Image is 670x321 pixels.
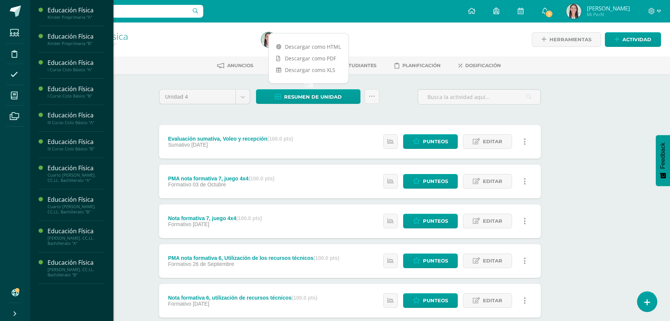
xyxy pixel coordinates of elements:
span: Planificación [402,63,441,68]
span: Editar [483,135,502,148]
a: Actividad [605,32,661,47]
span: Editar [483,294,502,307]
a: Educación Física[PERSON_NAME]. CC.LL. Bachillerato "A" [48,227,104,246]
div: I Curso Ciclo Básico "B" [48,93,104,99]
span: Dosificación [465,63,501,68]
a: Educación Física[PERSON_NAME]. CC.LL. Bachillerato "B" [48,258,104,277]
a: Resumen de unidad [256,89,360,104]
div: Educación Física [48,58,104,67]
div: Educación Física [48,32,104,41]
span: 03 de Octubre [193,181,226,187]
div: [PERSON_NAME]. CC.LL. Bachillerato "A" [48,235,104,246]
span: Feedback [660,142,666,169]
span: Unidad 4 [165,90,230,104]
div: Educación Física [48,85,104,93]
div: Kinder Preprimaria "B" [48,41,104,46]
strong: (100.0 pts) [236,215,262,221]
div: Evaluación sumativa, Voleo y recepción [168,136,293,142]
span: Punteos [423,174,448,188]
div: PMA nota formativa 7, juego 4x4 [168,175,274,181]
span: Editar [483,174,502,188]
span: 1 [545,10,553,18]
div: Educación Física [48,195,104,204]
a: Educación FísicaKinder Preprimaria "B" [48,32,104,46]
span: Herramientas [549,33,591,46]
a: Planificación [395,60,441,72]
span: Formativo [168,301,191,307]
a: Herramientas [532,32,601,47]
input: Busca un usuario... [35,5,203,18]
div: Nota formativa 7, juego 4x4 [168,215,262,221]
div: Cuarto [PERSON_NAME]. CC.LL. Bachillerato "B" [48,204,104,214]
a: Punteos [403,134,458,149]
span: [DATE] [191,142,208,148]
div: Cuarto [PERSON_NAME]. CC.LL. Bachillerato "A" [48,172,104,183]
span: Formativo [168,261,191,267]
span: [PERSON_NAME] [587,4,630,12]
a: Punteos [403,253,458,268]
span: 26 de Septiembre [193,261,234,267]
span: Punteos [423,135,448,148]
div: Educación Física [48,227,104,235]
span: Mi Perfil [587,11,630,18]
strong: (100.0 pts) [292,295,317,301]
span: Estudiantes [342,63,377,68]
a: Educación FísicaKinder Preprimaria "A" [48,6,104,20]
a: Descargar como PDF [269,52,348,64]
div: Educación Física [48,258,104,267]
div: Educación Física [48,138,104,146]
span: Punteos [423,214,448,228]
span: Sumativo [168,142,190,148]
div: Nota formativa 6, utilización de recursos técnicos [168,295,317,301]
div: Educación Física [48,164,104,172]
div: I Curso Ciclo Básico 'B' [58,41,252,48]
div: Kinder Preprimaria "A" [48,15,104,20]
a: Anuncios [217,60,253,72]
div: III Curso Ciclo Básico "A" [48,120,104,125]
img: 7104dee1966dece4cb994d866b427164.png [261,32,276,47]
span: Editar [483,214,502,228]
a: Estudiantes [332,60,377,72]
a: Educación FísicaCuarto [PERSON_NAME]. CC.LL. Bachillerato "B" [48,195,104,214]
span: Resumen de unidad [284,90,342,104]
div: [PERSON_NAME]. CC.LL. Bachillerato "B" [48,267,104,277]
input: Busca la actividad aquí... [418,90,540,104]
span: Editar [483,254,502,268]
a: Educación FísicaI Curso Ciclo Básico "B" [48,85,104,99]
span: Formativo [168,181,191,187]
a: Descargar como XLS [269,64,348,76]
button: Feedback - Mostrar encuesta [656,135,670,186]
strong: (100.0 pts) [313,255,339,261]
span: [DATE] [193,301,209,307]
strong: (100.0 pts) [267,136,293,142]
img: 7104dee1966dece4cb994d866b427164.png [566,4,581,19]
a: Educación FísicaIII Curso Ciclo Básico "B" [48,138,104,151]
a: Punteos [403,174,458,189]
span: Punteos [423,254,448,268]
a: Educación FísicaI Curso Ciclo Básico "A" [48,58,104,72]
span: [DATE] [193,221,209,227]
h1: Educación Física [58,31,252,41]
div: Educación Física [48,6,104,15]
a: Descargar como HTML [269,41,348,52]
a: Educación FísicaCuarto [PERSON_NAME]. CC.LL. Bachillerato "A" [48,164,104,183]
div: Educación Física [48,111,104,120]
div: I Curso Ciclo Básico "A" [48,67,104,72]
a: Punteos [403,293,458,308]
span: Formativo [168,221,191,227]
strong: (100.0 pts) [249,175,274,181]
span: Anuncios [227,63,253,68]
a: Educación FísicaIII Curso Ciclo Básico "A" [48,111,104,125]
a: Punteos [403,214,458,228]
a: Unidad 4 [159,90,250,104]
div: PMA nota formativa 6, Utilización de los recursos técnicos [168,255,339,261]
span: Punteos [423,294,448,307]
a: Dosificación [459,60,501,72]
div: III Curso Ciclo Básico "B" [48,146,104,151]
span: Actividad [622,33,651,46]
